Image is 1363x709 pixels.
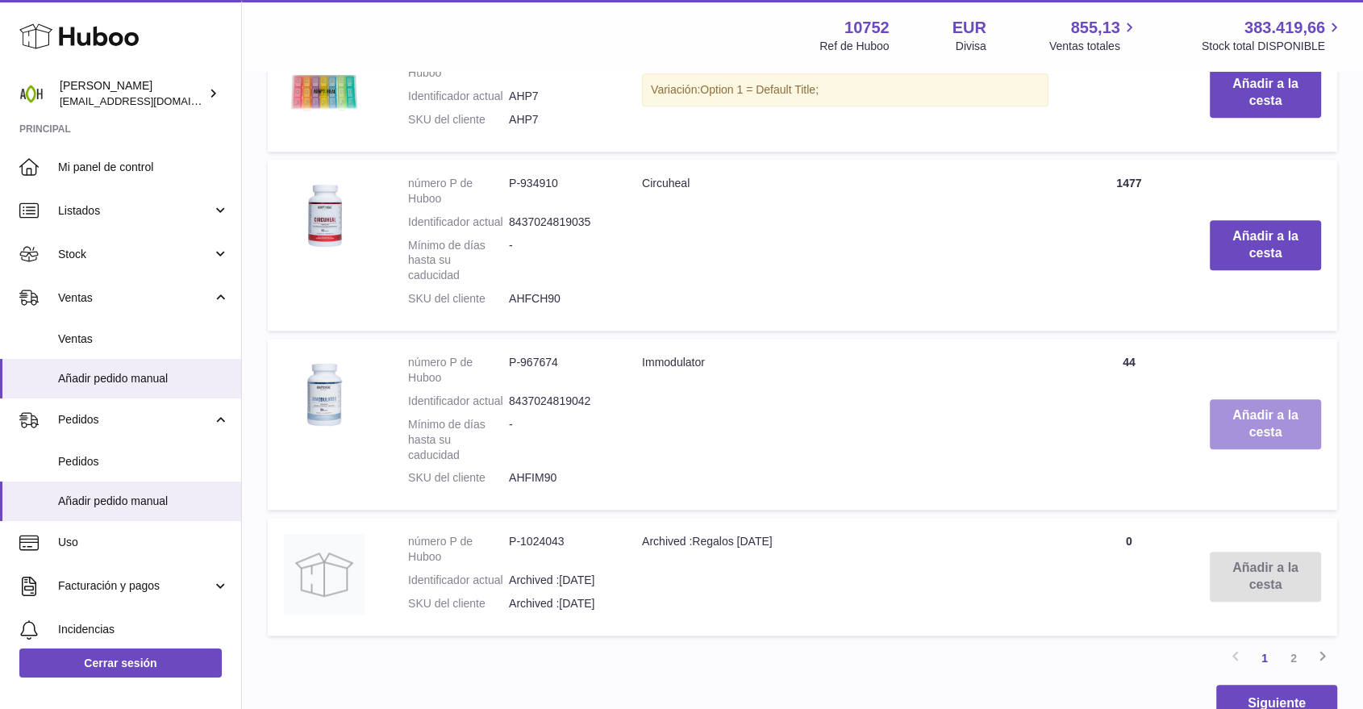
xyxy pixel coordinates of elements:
td: 1477 [1065,160,1194,331]
dt: Identificador actual [408,89,509,104]
dd: Archived :[DATE] [509,596,610,611]
span: Mi panel de control [58,160,229,175]
dt: Identificador actual [408,573,509,588]
img: info@adaptohealue.com [19,81,44,106]
dd: 8437024819042 [509,394,610,409]
dd: P-1024043 [509,534,610,565]
dd: AHP7 [509,112,610,127]
span: Pedidos [58,412,212,427]
dt: Mínimo de días hasta su caducidad [408,238,509,284]
span: Option 1 = Default Title; [700,83,819,96]
img: Pastillero [284,50,365,131]
td: Circuheal [626,160,1065,331]
dt: Mínimo de días hasta su caducidad [408,417,509,463]
button: Añadir a la cesta [1210,399,1321,449]
td: Pastillero [626,34,1065,152]
dd: Archived :[DATE] [509,573,610,588]
dd: - [509,238,610,284]
dd: - [509,417,610,463]
strong: EUR [952,17,986,39]
a: 2 [1279,644,1308,673]
td: Immodulator [626,339,1065,510]
img: Immodulator [284,355,365,436]
td: Archived :Regalos [DATE] [626,518,1065,636]
span: Añadir pedido manual [58,371,229,386]
dd: P-934910 [509,176,610,206]
a: 1 [1250,644,1279,673]
span: Ventas [58,332,229,347]
div: Ref de Huboo [819,39,889,54]
button: Añadir a la cesta [1210,68,1321,118]
dt: SKU del cliente [408,470,509,486]
div: [PERSON_NAME] [60,78,205,109]
dt: número P de Huboo [408,176,509,206]
span: Incidencias [58,622,229,637]
span: 855,13 [1071,17,1120,39]
dt: Identificador actual [408,394,509,409]
a: 855,13 Ventas totales [1049,17,1139,54]
dd: 8437024819035 [509,215,610,230]
strong: 10752 [844,17,890,39]
a: 383.419,66 Stock total DISPONIBLE [1202,17,1344,54]
span: Listados [58,203,212,219]
span: Ventas [58,290,212,306]
dd: P-967674 [509,355,610,386]
span: Uso [58,535,229,550]
img: Archived :Regalos navidad [284,534,365,615]
span: 383.419,66 [1244,17,1325,39]
dt: SKU del cliente [408,596,509,611]
span: [EMAIL_ADDRESS][DOMAIN_NAME] [60,94,237,107]
div: Divisa [956,39,986,54]
div: Variación: [642,73,1048,106]
span: Añadir pedido manual [58,494,229,509]
img: Circuheal [284,176,365,256]
span: Pedidos [58,454,229,469]
dd: AHFCH90 [509,291,610,307]
td: 44 [1065,339,1194,510]
dt: número P de Huboo [408,355,509,386]
td: 0 [1065,518,1194,636]
a: Cerrar sesión [19,649,222,678]
span: Facturación y pagos [58,578,212,594]
dt: número P de Huboo [408,534,509,565]
span: Stock [58,247,212,262]
dd: AHP7 [509,89,610,104]
button: Añadir a la cesta [1210,220,1321,270]
dt: Identificador actual [408,215,509,230]
span: Ventas totales [1049,39,1139,54]
dd: AHFIM90 [509,470,610,486]
td: 204 [1065,34,1194,152]
span: Stock total DISPONIBLE [1202,39,1344,54]
dt: SKU del cliente [408,112,509,127]
dt: SKU del cliente [408,291,509,307]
